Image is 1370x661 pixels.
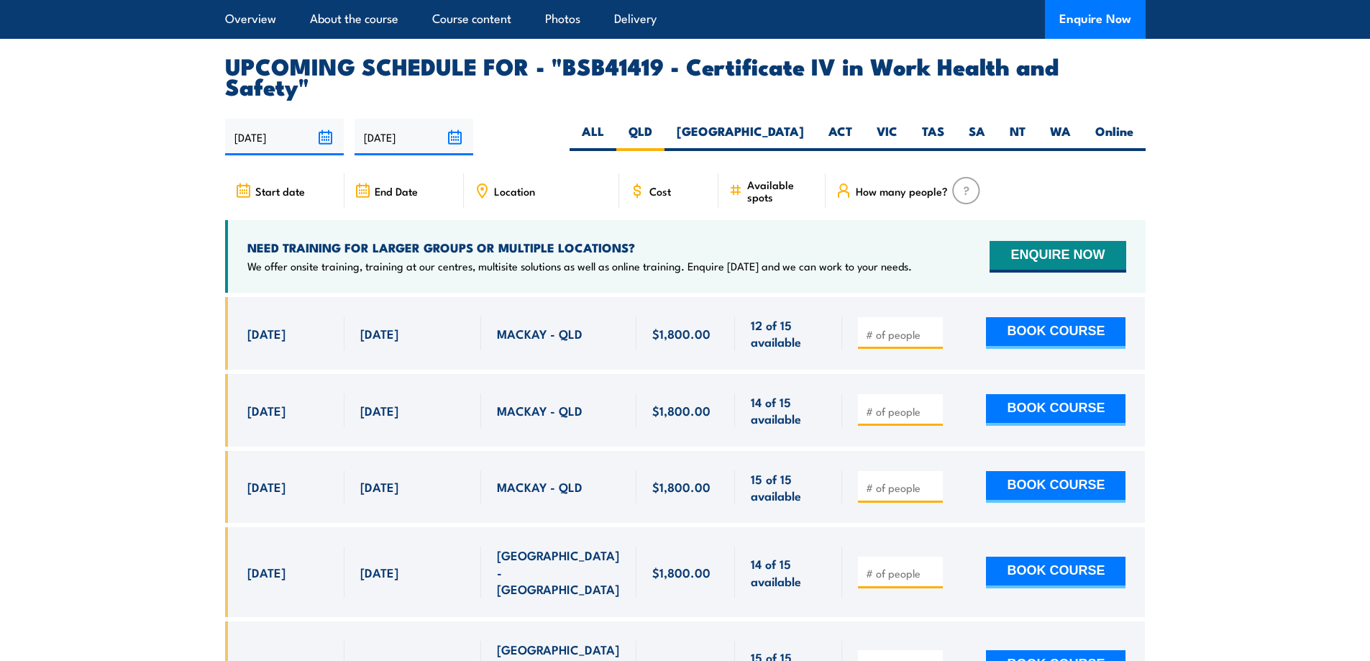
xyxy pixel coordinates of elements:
span: Available spots [747,178,816,203]
span: $1,800.00 [652,564,711,580]
span: 15 of 15 available [751,470,826,504]
span: $1,800.00 [652,325,711,342]
span: [DATE] [360,564,398,580]
span: 14 of 15 available [751,555,826,589]
p: We offer onsite training, training at our centres, multisite solutions as well as online training... [247,259,912,273]
span: Start date [255,185,305,197]
span: MACKAY - QLD [497,402,583,419]
span: $1,800.00 [652,402,711,419]
input: # of people [866,566,938,580]
span: [DATE] [247,478,286,495]
span: [DATE] [247,402,286,419]
span: Cost [649,185,671,197]
span: End Date [375,185,418,197]
label: [GEOGRAPHIC_DATA] [665,123,816,151]
input: To date [355,119,473,155]
span: Location [494,185,535,197]
button: BOOK COURSE [986,471,1125,503]
label: ALL [570,123,616,151]
label: SA [956,123,997,151]
label: Online [1083,123,1146,151]
label: WA [1038,123,1083,151]
input: # of people [866,327,938,342]
span: MACKAY - QLD [497,478,583,495]
button: BOOK COURSE [986,317,1125,349]
label: QLD [616,123,665,151]
span: How many people? [856,185,948,197]
span: [DATE] [360,478,398,495]
input: # of people [866,404,938,419]
input: From date [225,119,344,155]
label: TAS [910,123,956,151]
span: $1,800.00 [652,478,711,495]
span: 12 of 15 available [751,316,826,350]
span: [DATE] [360,402,398,419]
label: NT [997,123,1038,151]
span: [GEOGRAPHIC_DATA] - [GEOGRAPHIC_DATA] [497,547,621,597]
button: ENQUIRE NOW [990,241,1125,273]
button: BOOK COURSE [986,394,1125,426]
span: MACKAY - QLD [497,325,583,342]
span: [DATE] [247,564,286,580]
span: [DATE] [247,325,286,342]
h2: UPCOMING SCHEDULE FOR - "BSB41419 - Certificate IV in Work Health and Safety" [225,55,1146,96]
input: # of people [866,480,938,495]
label: ACT [816,123,864,151]
span: 14 of 15 available [751,393,826,427]
button: BOOK COURSE [986,557,1125,588]
h4: NEED TRAINING FOR LARGER GROUPS OR MULTIPLE LOCATIONS? [247,240,912,255]
span: [DATE] [360,325,398,342]
label: VIC [864,123,910,151]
